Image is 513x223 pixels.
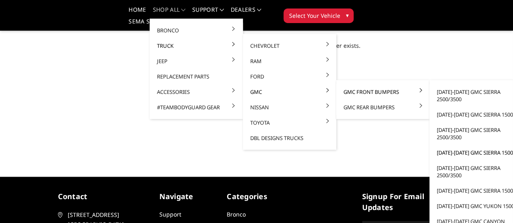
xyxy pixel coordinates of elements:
[227,210,246,218] a: Bronco
[246,130,333,146] a: DBL Designs Trucks
[129,19,164,30] a: SEMA Show
[246,84,333,100] a: GMC
[289,11,340,20] span: Select Your Vehicle
[192,7,224,19] a: Support
[159,210,181,218] a: Support
[125,41,388,51] p: Uh oh, looks like the page you are looking for has moved or no longer exists.
[153,23,240,38] a: Bronco
[472,184,513,223] iframe: Chat Widget
[153,7,186,19] a: shop all
[231,7,262,19] a: Dealers
[339,100,426,115] a: GMC Rear Bumpers
[246,53,333,69] a: Ram
[362,191,455,213] h5: signup for email updates
[346,11,348,19] span: ▾
[246,38,333,53] a: Chevrolet
[129,7,146,19] a: Home
[246,100,333,115] a: Nissan
[153,53,240,69] a: Jeep
[153,69,240,84] a: Replacement Parts
[58,191,151,202] h5: contact
[153,38,240,53] a: Truck
[246,69,333,84] a: Ford
[283,8,354,23] button: Select Your Vehicle
[339,84,426,100] a: GMC Front Bumpers
[159,191,219,202] h5: Navigate
[153,84,240,100] a: Accessories
[246,115,333,130] a: Toyota
[227,191,286,202] h5: Categories
[153,100,240,115] a: #TeamBodyguard Gear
